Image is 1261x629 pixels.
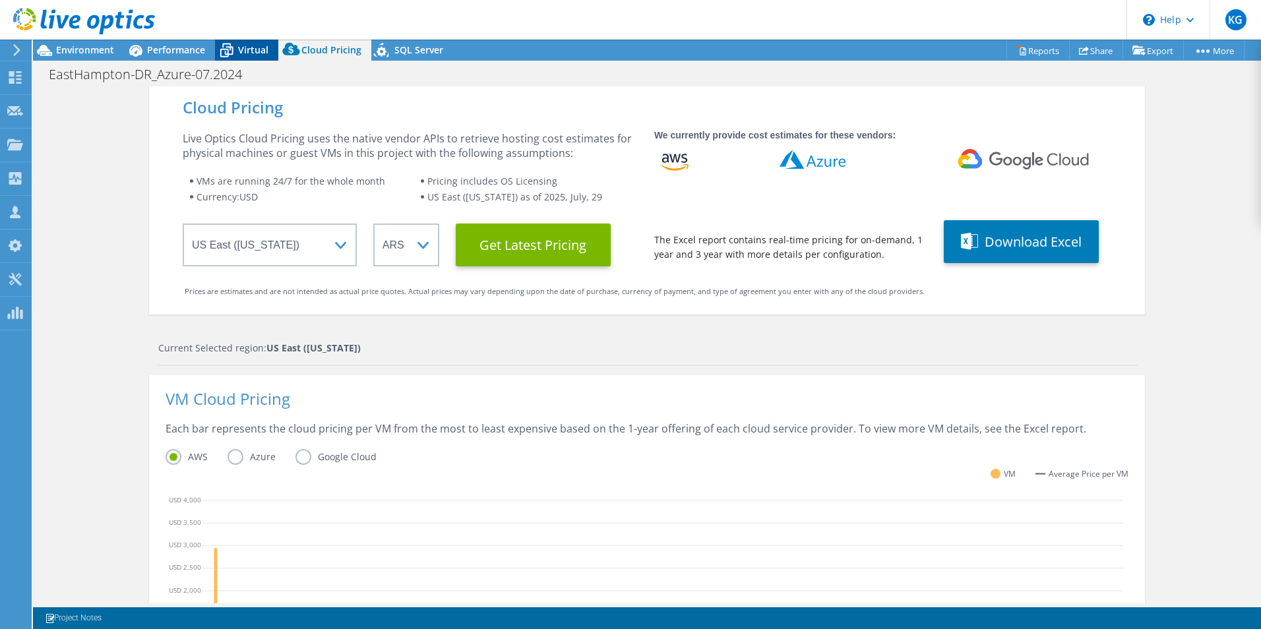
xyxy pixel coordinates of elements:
[183,131,638,160] div: Live Optics Cloud Pricing uses the native vendor APIs to retrieve hosting cost estimates for phys...
[1006,40,1070,61] a: Reports
[158,341,1138,355] div: Current Selected region:
[169,585,201,594] text: USD 2,000
[654,130,896,140] strong: We currently provide cost estimates for these vendors:
[1183,40,1245,61] a: More
[169,518,201,527] text: USD 3,500
[36,610,111,626] a: Project Notes
[185,284,1109,299] div: Prices are estimates and are not intended as actual price quotes. Actual prices may vary dependin...
[456,224,611,266] button: Get Latest Pricing
[1004,466,1016,481] span: VM
[1143,14,1155,26] svg: \n
[1049,467,1128,481] span: Average Price per VM
[238,44,268,56] span: Virtual
[394,44,443,56] span: SQL Server
[169,494,201,504] text: USD 4,000
[169,540,201,549] text: USD 3,000
[1123,40,1184,61] a: Export
[169,562,201,572] text: USD 2,500
[56,44,114,56] span: Environment
[427,175,557,187] span: Pricing includes OS Licensing
[166,392,1128,421] div: VM Cloud Pricing
[944,220,1099,263] button: Download Excel
[147,44,205,56] span: Performance
[1225,9,1246,30] span: KG
[1069,40,1123,61] a: Share
[301,44,361,56] span: Cloud Pricing
[197,175,385,187] span: VMs are running 24/7 for the whole month
[295,449,396,465] label: Google Cloud
[166,449,228,465] label: AWS
[183,100,1111,115] div: Cloud Pricing
[266,342,361,354] strong: US East ([US_STATE])
[654,233,927,262] div: The Excel report contains real-time pricing for on-demand, 1 year and 3 year with more details pe...
[427,191,602,203] span: US East ([US_STATE]) as of 2025, July, 29
[43,67,262,82] h1: EastHampton-DR_Azure-07.2024
[228,449,295,465] label: Azure
[197,191,258,203] span: Currency: USD
[166,421,1128,449] div: Each bar represents the cloud pricing per VM from the most to least expensive based on the 1-year...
